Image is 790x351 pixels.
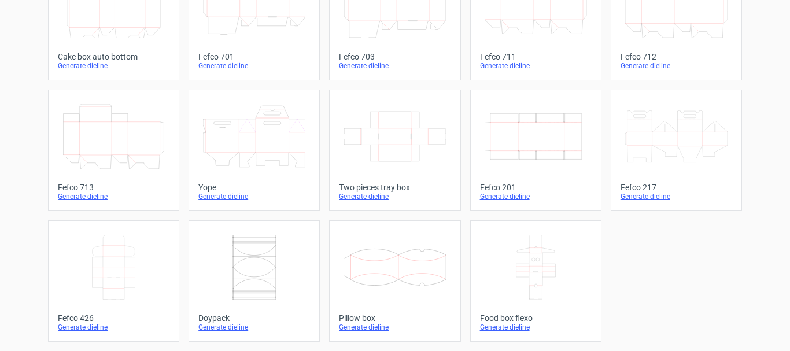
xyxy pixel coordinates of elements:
[480,192,592,201] div: Generate dieline
[58,323,169,332] div: Generate dieline
[329,90,460,211] a: Two pieces tray boxGenerate dieline
[621,61,732,71] div: Generate dieline
[339,183,451,192] div: Two pieces tray box
[339,323,451,332] div: Generate dieline
[198,52,310,61] div: Fefco 701
[611,90,742,211] a: Fefco 217Generate dieline
[480,323,592,332] div: Generate dieline
[198,323,310,332] div: Generate dieline
[189,90,320,211] a: YopeGenerate dieline
[198,183,310,192] div: Yope
[198,313,310,323] div: Doypack
[48,220,179,342] a: Fefco 426Generate dieline
[198,61,310,71] div: Generate dieline
[329,220,460,342] a: Pillow boxGenerate dieline
[339,52,451,61] div: Fefco 703
[621,183,732,192] div: Fefco 217
[621,52,732,61] div: Fefco 712
[339,192,451,201] div: Generate dieline
[58,313,169,323] div: Fefco 426
[48,90,179,211] a: Fefco 713Generate dieline
[189,220,320,342] a: DoypackGenerate dieline
[58,52,169,61] div: Cake box auto bottom
[58,61,169,71] div: Generate dieline
[480,183,592,192] div: Fefco 201
[339,313,451,323] div: Pillow box
[470,90,601,211] a: Fefco 201Generate dieline
[621,192,732,201] div: Generate dieline
[198,192,310,201] div: Generate dieline
[58,192,169,201] div: Generate dieline
[480,52,592,61] div: Fefco 711
[58,183,169,192] div: Fefco 713
[339,61,451,71] div: Generate dieline
[480,61,592,71] div: Generate dieline
[470,220,601,342] a: Food box flexoGenerate dieline
[480,313,592,323] div: Food box flexo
